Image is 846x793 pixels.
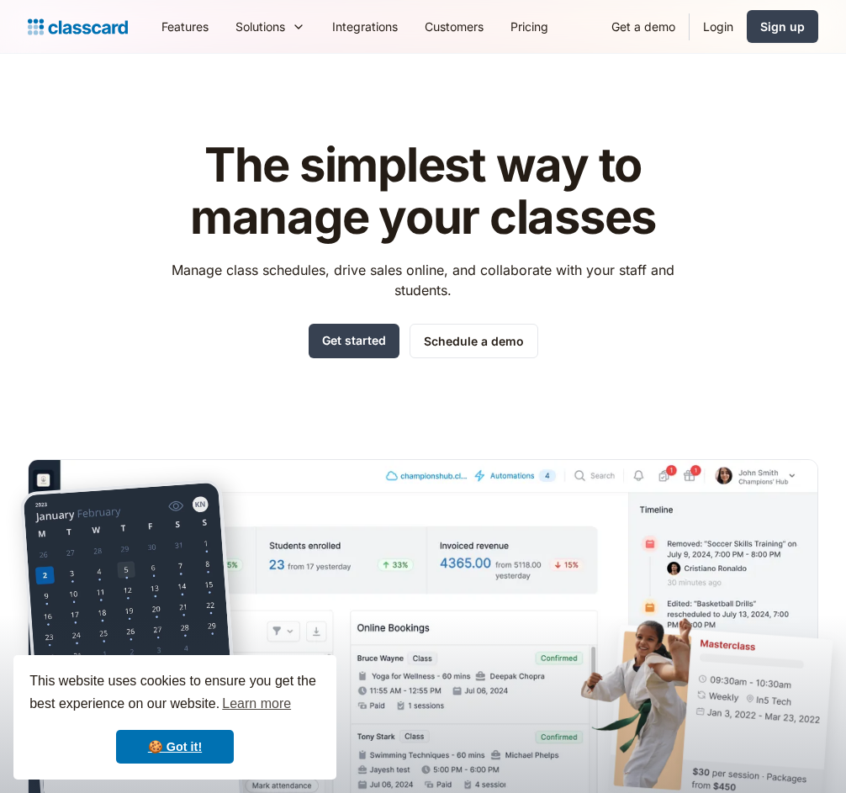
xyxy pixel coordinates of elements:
[410,324,538,358] a: Schedule a demo
[28,15,128,39] a: Logo
[411,8,497,45] a: Customers
[309,324,399,358] a: Get started
[690,8,747,45] a: Login
[219,691,293,716] a: learn more about cookies
[598,8,689,45] a: Get a demo
[13,655,336,780] div: cookieconsent
[116,730,234,764] a: dismiss cookie message
[222,8,319,45] div: Solutions
[747,10,818,43] a: Sign up
[760,18,805,35] div: Sign up
[156,140,690,243] h1: The simplest way to manage your classes
[235,18,285,35] div: Solutions
[29,671,320,716] span: This website uses cookies to ensure you get the best experience on our website.
[148,8,222,45] a: Features
[319,8,411,45] a: Integrations
[156,260,690,300] p: Manage class schedules, drive sales online, and collaborate with your staff and students.
[497,8,562,45] a: Pricing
